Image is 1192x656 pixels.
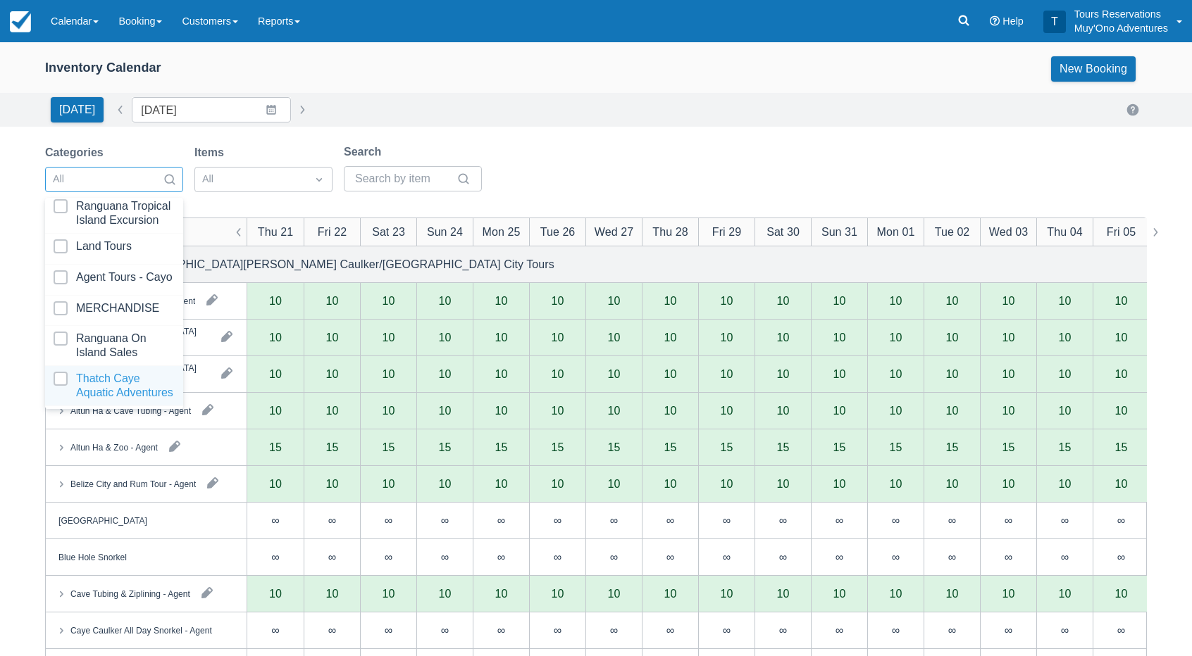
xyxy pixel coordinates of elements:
div: ∞ [554,515,561,526]
div: 10 [1002,405,1015,416]
div: 10 [1002,588,1015,599]
div: 10 [473,320,529,356]
div: Sat 23 [372,223,405,240]
div: 10 [439,368,452,379]
div: Mon 25 [483,223,521,240]
div: 10 [924,320,980,356]
div: 10 [1115,295,1128,306]
div: ∞ [892,551,900,562]
div: Altun Ha & Zoo - Agent [70,441,158,453]
div: 10 [980,356,1036,393]
div: ∞ [529,503,585,539]
div: ∞ [1005,551,1012,562]
div: 10 [1115,368,1128,379]
div: 10 [811,356,867,393]
div: 10 [269,332,282,343]
div: ∞ [755,503,811,539]
div: ∞ [698,539,755,576]
div: 10 [664,588,677,599]
div: 10 [439,588,452,599]
div: 15 [1115,441,1128,453]
p: Tours Reservations [1074,7,1168,21]
div: ∞ [328,624,336,636]
div: ∞ [1117,551,1125,562]
p: Muy'Ono Adventures [1074,21,1168,35]
button: [DATE] [51,97,104,122]
div: 10 [1002,332,1015,343]
div: 10 [439,332,452,343]
div: ∞ [1061,624,1069,636]
div: Tue 02 [935,223,970,240]
div: 10 [529,356,585,393]
div: 10 [890,478,902,489]
div: ∞ [385,551,392,562]
div: 10 [1115,588,1128,599]
div: ∞ [497,515,505,526]
div: 10 [642,356,698,393]
div: 10 [1002,478,1015,489]
div: ∞ [247,539,304,576]
div: 15 [664,441,677,453]
div: 10 [552,588,564,599]
div: 10 [721,368,733,379]
div: 10 [890,405,902,416]
div: 10 [755,320,811,356]
div: ∞ [779,515,787,526]
div: Inventory Calendar [45,60,161,76]
div: ∞ [473,539,529,576]
div: ∞ [698,503,755,539]
div: ∞ [554,624,561,636]
div: 10 [473,356,529,393]
div: 10 [1115,332,1128,343]
div: 10 [1093,320,1149,356]
div: Altun Ha & Cave Tubing - Agent [70,404,191,417]
div: ∞ [723,515,731,526]
div: 10 [304,320,360,356]
span: Help [1002,15,1024,27]
div: 10 [326,478,339,489]
div: 10 [946,588,959,599]
div: 10 [439,405,452,416]
div: ∞ [723,624,731,636]
div: 10 [1115,478,1128,489]
div: 10 [777,332,790,343]
div: 10 [642,320,698,356]
div: 10 [439,295,452,306]
div: 10 [833,295,846,306]
div: Tue 26 [540,223,576,240]
div: 15 [890,441,902,453]
div: 10 [383,478,395,489]
div: ∞ [836,515,843,526]
div: 10 [529,320,585,356]
div: 10 [811,320,867,356]
div: 15 [608,441,621,453]
div: 10 [664,295,677,306]
div: 10 [867,320,924,356]
div: ∞ [1117,624,1125,636]
div: 10 [495,295,508,306]
div: ∞ [1005,515,1012,526]
div: 10 [360,320,416,356]
div: Thu 21 [258,223,293,240]
div: 10 [1002,295,1015,306]
div: 10 [552,295,564,306]
div: 10 [946,295,959,306]
div: ∞ [416,539,473,576]
div: 10 [495,332,508,343]
input: Date [132,97,291,122]
div: 10 [326,332,339,343]
div: 10 [326,295,339,306]
div: 10 [495,588,508,599]
div: ∞ [723,551,731,562]
label: Items [194,144,230,161]
div: 15 [269,441,282,453]
div: ∞ [779,624,787,636]
div: 10 [1036,320,1093,356]
div: 10 [890,295,902,306]
div: 10 [326,368,339,379]
div: 10 [664,368,677,379]
div: 10 [1093,356,1149,393]
div: 10 [416,356,473,393]
div: 10 [608,368,621,379]
div: ∞ [360,503,416,539]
